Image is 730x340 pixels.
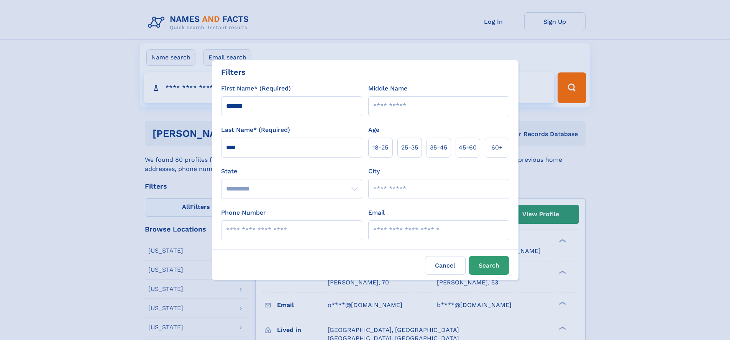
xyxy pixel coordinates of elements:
[221,167,362,176] label: State
[368,125,379,135] label: Age
[221,66,246,78] div: Filters
[368,84,407,93] label: Middle Name
[430,143,447,152] span: 35‑45
[221,125,290,135] label: Last Name* (Required)
[368,208,385,217] label: Email
[372,143,388,152] span: 18‑25
[469,256,509,275] button: Search
[368,167,380,176] label: City
[491,143,503,152] span: 60+
[459,143,477,152] span: 45‑60
[401,143,418,152] span: 25‑35
[425,256,466,275] label: Cancel
[221,84,291,93] label: First Name* (Required)
[221,208,266,217] label: Phone Number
